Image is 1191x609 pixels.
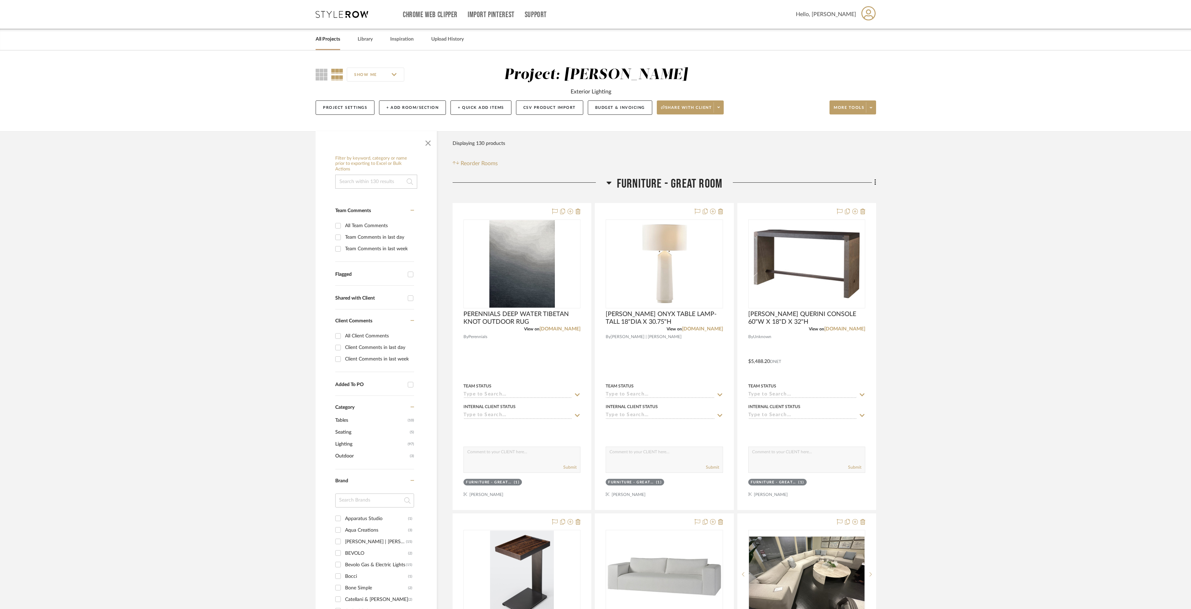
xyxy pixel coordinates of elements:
[408,582,412,594] div: (2)
[390,35,414,44] a: Inspiration
[588,100,652,115] button: Budget & Invoicing
[809,327,824,331] span: View on
[408,525,412,536] div: (3)
[345,330,412,342] div: All Client Comments
[636,220,693,308] img: BAKER ONYX TABLE LAMP- TALL 18"DIA X 30.75"H
[335,156,417,172] h6: Filter by keyword, category or name prior to exporting to Excel or Bulk Actions
[606,383,634,389] div: Team Status
[345,594,408,605] div: Catellani & [PERSON_NAME]
[753,334,771,340] span: Unknown
[345,559,406,570] div: Bevolo Gas & Electric Lights
[829,100,876,114] button: More tools
[461,159,498,168] span: Reorder Rooms
[345,582,408,594] div: Bone Simple
[606,392,714,398] input: Type to Search…
[463,383,491,389] div: Team Status
[345,220,412,231] div: All Team Comments
[408,594,412,605] div: (2)
[408,513,412,524] div: (1)
[504,68,688,82] div: Project: [PERSON_NAME]
[345,243,412,254] div: Team Comments in last week
[403,12,457,18] a: Chrome Web Clipper
[468,12,515,18] a: Import Pinterest
[571,87,611,96] div: Exterior Lighting
[406,536,412,547] div: (15)
[463,412,572,419] input: Type to Search…
[606,552,722,597] img: BAKER COAST SOFA 112"W X 42"D X 33"H 27"AH
[514,480,520,485] div: (1)
[657,100,724,114] button: Share with client
[335,478,348,483] span: Brand
[824,327,865,331] a: [DOMAIN_NAME]
[379,100,446,115] button: + Add Room/Section
[345,525,408,536] div: Aqua Creations
[656,480,662,485] div: (1)
[345,548,408,559] div: BEVOLO
[335,426,408,438] span: Seating
[335,272,404,278] div: Flagged
[748,404,800,410] div: Internal Client Status
[335,295,404,301] div: Shared with Client
[335,175,417,189] input: Search within 130 results
[335,493,414,507] input: Search Brands
[335,450,408,462] span: Outdoor
[463,392,572,398] input: Type to Search…
[606,310,723,326] span: [PERSON_NAME] ONYX TABLE LAMP- TALL 18"DIA X 30.75"H
[606,412,714,419] input: Type to Search…
[661,105,712,115] span: Share with client
[606,334,611,340] span: By
[463,404,516,410] div: Internal Client Status
[796,10,856,19] span: Hello, [PERSON_NAME]
[516,100,583,115] button: CSV Product Import
[358,35,373,44] a: Library
[463,310,580,326] span: PERENNIALS DEEP WATER TIBETAN KNOT OUTDOOR RUG
[453,136,505,150] div: Displaying 130 products
[345,513,408,524] div: Apparatus Studio
[525,12,547,18] a: Support
[335,382,404,388] div: Added To PO
[410,427,414,438] span: (5)
[410,450,414,462] span: (3)
[667,327,682,331] span: View on
[421,135,435,149] button: Close
[834,105,864,115] span: More tools
[408,439,414,450] span: (97)
[751,480,797,485] div: FURNITURE - GREAT ROOM
[316,35,340,44] a: All Projects
[408,571,412,582] div: (1)
[748,310,865,326] span: [PERSON_NAME] QUERINI CONSOLE 60"W X 18"D X 32"H
[748,383,776,389] div: Team Status
[606,404,658,410] div: Internal Client Status
[335,405,354,411] span: Category
[608,480,654,485] div: FURNITURE - GREAT ROOM
[453,159,498,168] button: Reorder Rooms
[468,334,487,340] span: Perennials
[848,464,861,470] button: Submit
[335,208,371,213] span: Team Comments
[539,327,580,331] a: [DOMAIN_NAME]
[748,392,857,398] input: Type to Search…
[617,176,722,191] span: FURNITURE - GREAT ROOM
[463,334,468,340] span: By
[335,414,406,426] span: Tables
[524,327,539,331] span: View on
[466,480,512,485] div: FURNITURE - GREAT ROOM
[749,230,865,298] img: BAKER QUERINI CONSOLE 60"W X 18"D X 32"H
[335,438,406,450] span: Lighting
[611,334,682,340] span: [PERSON_NAME] | [PERSON_NAME]
[406,559,412,570] div: (15)
[345,571,408,582] div: Bocci
[431,35,464,44] a: Upload History
[798,480,804,485] div: (1)
[748,334,753,340] span: By
[408,548,412,559] div: (2)
[335,318,372,323] span: Client Comments
[450,100,511,115] button: + Quick Add Items
[345,342,412,353] div: Client Comments in last day
[345,536,406,547] div: [PERSON_NAME] | [PERSON_NAME]
[345,353,412,365] div: Client Comments in last week
[706,464,719,470] button: Submit
[408,415,414,426] span: (10)
[563,464,577,470] button: Submit
[345,232,412,243] div: Team Comments in last day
